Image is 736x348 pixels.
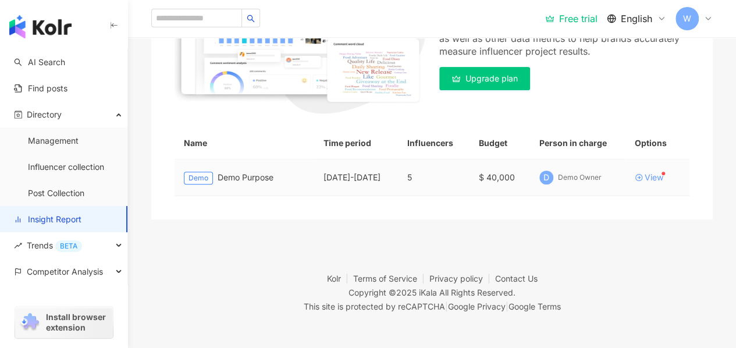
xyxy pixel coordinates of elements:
a: iKala [419,287,437,297]
a: Privacy policy [429,274,495,283]
span: This site is protected by reCAPTCHA [304,300,561,314]
a: chrome extensionInstall browser extension [15,307,113,338]
span: W [683,12,691,25]
div: Demo Owner [558,173,602,183]
span: English [621,12,652,25]
a: searchAI Search [14,56,65,68]
img: logo [9,15,72,38]
div: BETA [55,240,82,252]
a: Insight Report [14,214,81,225]
th: Name [175,127,314,159]
span: search [247,15,255,23]
span: Directory [27,101,62,127]
th: Time period [314,127,398,159]
span: | [506,301,509,311]
a: Find posts [14,83,67,94]
td: $ 40,000 [470,159,530,196]
div: Demo Purpose [184,171,305,184]
a: Google Terms [509,301,561,311]
th: Options [625,127,689,159]
a: Free trial [545,13,598,24]
a: Influencer collection [28,161,104,173]
span: Install browser extension [46,312,109,333]
img: chrome extension [19,313,41,332]
td: 5 [398,159,470,196]
a: View [635,173,663,182]
span: Trends [27,232,82,258]
button: Upgrade plan [439,67,530,90]
div: View [645,173,663,182]
div: Copyright © 2025 All Rights Reserved. [349,287,515,297]
a: Contact Us [495,274,538,283]
a: Google Privacy [448,301,506,311]
a: Upgrade plan [439,67,690,90]
th: Person in charge [530,127,625,159]
span: rise [14,242,22,250]
a: Kolr [327,274,353,283]
span: | [445,301,448,311]
span: Competitor Analysis [27,258,103,285]
span: Upgrade plan [465,74,518,83]
div: [DATE] - [DATE] [323,171,389,184]
span: D [543,171,549,184]
a: Terms of Service [353,274,429,283]
a: Management [28,135,79,147]
a: Post Collection [28,187,84,199]
span: Demo [184,172,213,184]
th: Influencers [398,127,470,159]
th: Budget [470,127,530,159]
